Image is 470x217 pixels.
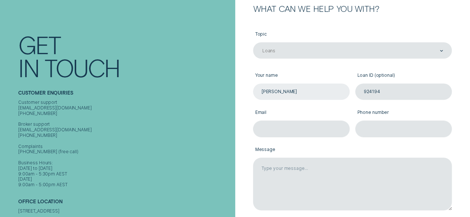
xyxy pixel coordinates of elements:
[18,208,232,214] div: [STREET_ADDRESS]
[45,56,120,79] div: Touch
[18,33,232,79] h1: Get In Touch
[253,105,350,121] label: Email
[253,27,452,42] label: Topic
[253,4,452,13] h2: What can we help you with?
[262,48,275,54] div: Loans
[355,105,452,121] label: Phone number
[355,68,452,83] label: Loan ID (optional)
[18,56,39,79] div: In
[18,90,232,100] h2: Customer Enquiries
[18,33,60,56] div: Get
[18,199,232,209] h2: Office Location
[253,68,350,83] label: Your name
[253,142,452,158] label: Message
[18,100,232,188] div: Customer support [EMAIL_ADDRESS][DOMAIN_NAME] [PHONE_NUMBER] Broker support [EMAIL_ADDRESS][DOMAI...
